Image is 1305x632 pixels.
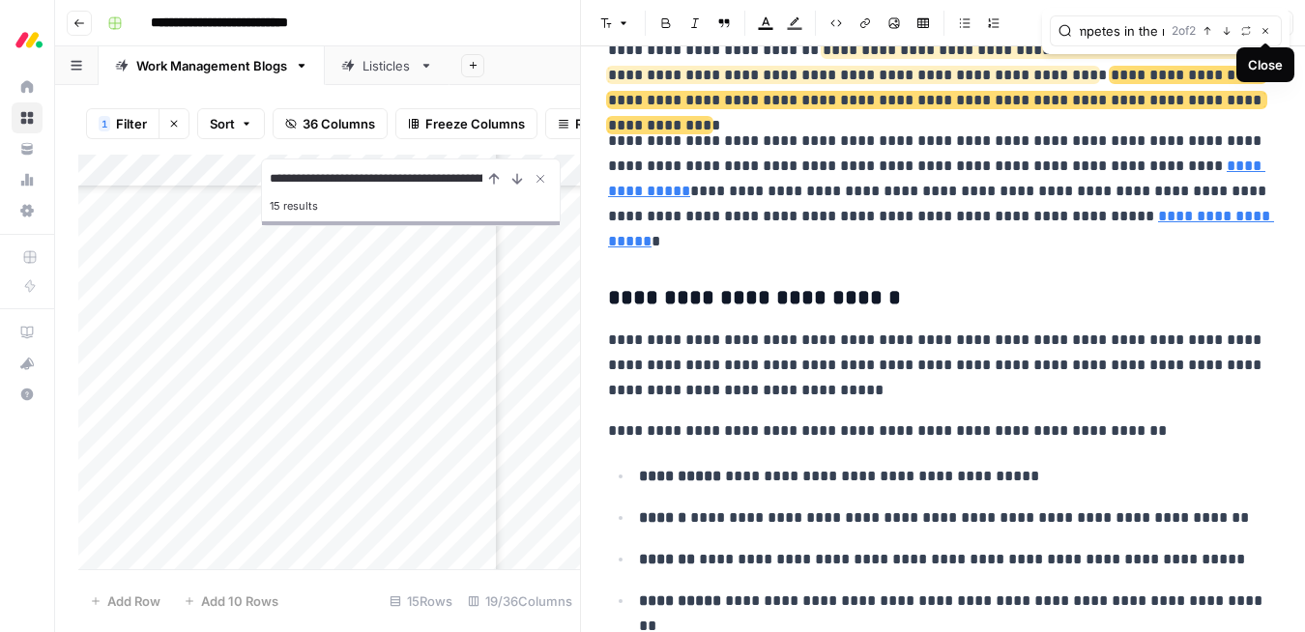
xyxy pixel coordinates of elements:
span: 2 of 2 [1172,22,1196,40]
div: What's new? [13,349,42,378]
a: Usage [12,164,43,195]
a: Settings [12,195,43,226]
button: Add Row [78,586,172,617]
a: Home [12,72,43,102]
span: Add Row [107,591,160,611]
div: 15 results [270,194,552,217]
span: Sort [210,114,235,133]
input: Search [1080,21,1164,41]
div: 19/36 Columns [460,586,580,617]
span: Filter [116,114,147,133]
button: Next Result [506,167,529,190]
button: What's new? [12,348,43,379]
button: Previous Result [482,167,506,190]
span: Freeze Columns [425,114,525,133]
a: AirOps Academy [12,317,43,348]
span: Add 10 Rows [201,591,278,611]
button: Workspace: Monday.com [12,15,43,64]
span: 1 [101,116,107,131]
a: Browse [12,102,43,133]
a: Your Data [12,133,43,164]
button: 1Filter [86,108,159,139]
div: 15 Rows [382,586,460,617]
button: Add 10 Rows [172,586,290,617]
div: Listicles [362,56,412,75]
button: Help + Support [12,379,43,410]
div: 1 [99,116,110,131]
div: Work Management Blogs [136,56,287,75]
img: Monday.com Logo [12,22,46,57]
button: Sort [197,108,265,139]
div: Close [1248,55,1283,74]
a: Work Management Blogs [99,46,325,85]
button: Row Height [545,108,657,139]
span: 36 Columns [303,114,375,133]
a: Listicles [325,46,449,85]
button: Close Search [529,167,552,190]
button: 36 Columns [273,108,388,139]
button: Freeze Columns [395,108,537,139]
